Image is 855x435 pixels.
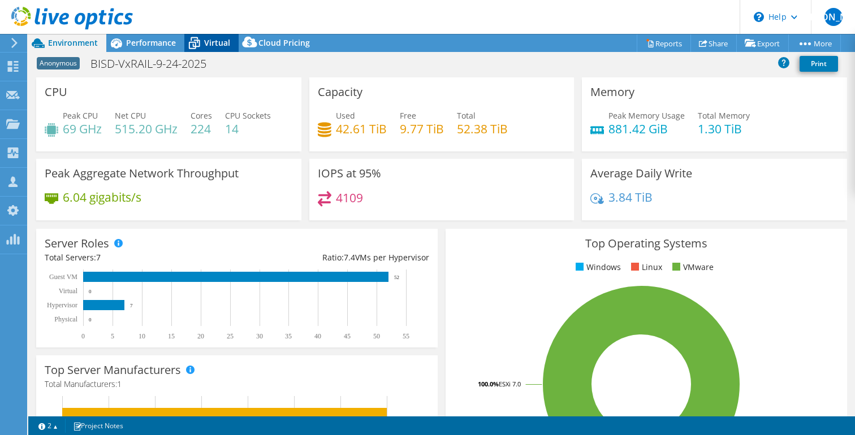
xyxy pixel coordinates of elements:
h4: 881.42 GiB [608,123,685,135]
a: Share [690,34,737,52]
text: 35 [285,332,292,340]
h4: 6.04 gigabits/s [63,191,141,203]
span: Cloud Pricing [258,37,310,48]
a: Project Notes [65,419,131,433]
span: Total [457,110,476,121]
h1: BISD-VxRAIL-9-24-2025 [85,58,224,70]
span: Environment [48,37,98,48]
div: Ratio: VMs per Hypervisor [237,251,429,264]
h4: 1.30 TiB [698,123,750,135]
h3: Top Server Manufacturers [45,364,181,376]
text: 5 [111,332,114,340]
h3: IOPS at 95% [318,167,381,180]
span: Peak CPU [63,110,98,121]
text: 0 [89,317,92,323]
h4: Total Manufacturers: [45,378,429,390]
h4: 3.84 TiB [608,191,653,203]
text: Physical [54,315,77,323]
span: Free [400,110,416,121]
a: Export [736,34,789,52]
a: More [788,34,841,52]
text: 52 [394,275,399,280]
span: Peak Memory Usage [608,110,685,121]
text: 0 [89,289,92,294]
svg: \n [754,12,764,22]
li: Windows [573,261,621,273]
span: 7 [96,252,101,263]
a: 2 [31,419,66,433]
text: 10 [139,332,145,340]
span: 1 [117,379,122,389]
tspan: ESXi 7.0 [499,380,521,388]
h4: 52.38 TiB [457,123,508,135]
a: Reports [637,34,691,52]
text: 15 [168,332,175,340]
h3: Server Roles [45,237,109,250]
text: 7 [130,303,133,308]
span: Used [336,110,355,121]
h4: 9.77 TiB [400,123,444,135]
h3: Peak Aggregate Network Throughput [45,167,239,180]
h3: CPU [45,86,67,98]
h4: 4109 [336,192,363,204]
span: [PERSON_NAME] [824,8,843,26]
h4: 69 GHz [63,123,102,135]
h4: 224 [191,123,212,135]
h4: 14 [225,123,271,135]
span: Performance [126,37,176,48]
span: 7.4 [344,252,355,263]
h3: Memory [590,86,634,98]
text: 0 [81,332,85,340]
li: Linux [628,261,662,273]
span: Cores [191,110,212,121]
text: Guest VM [49,273,77,281]
div: Total Servers: [45,251,237,264]
text: 30 [256,332,263,340]
span: Virtual [204,37,230,48]
text: 50 [373,332,380,340]
text: 20 [197,332,204,340]
span: Total Memory [698,110,750,121]
span: CPU Sockets [225,110,271,121]
h3: Top Operating Systems [454,237,839,250]
span: Net CPU [115,110,146,121]
text: 55 [403,332,409,340]
h4: 515.20 GHz [115,123,178,135]
text: 40 [314,332,321,340]
text: Virtual [59,287,78,295]
h4: 42.61 TiB [336,123,387,135]
h3: Capacity [318,86,362,98]
h3: Average Daily Write [590,167,692,180]
li: VMware [670,261,714,273]
a: Print [800,56,838,72]
tspan: 100.0% [478,380,499,388]
text: Hypervisor [47,301,77,309]
text: 25 [227,332,234,340]
span: Anonymous [37,57,80,69]
text: 45 [344,332,351,340]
